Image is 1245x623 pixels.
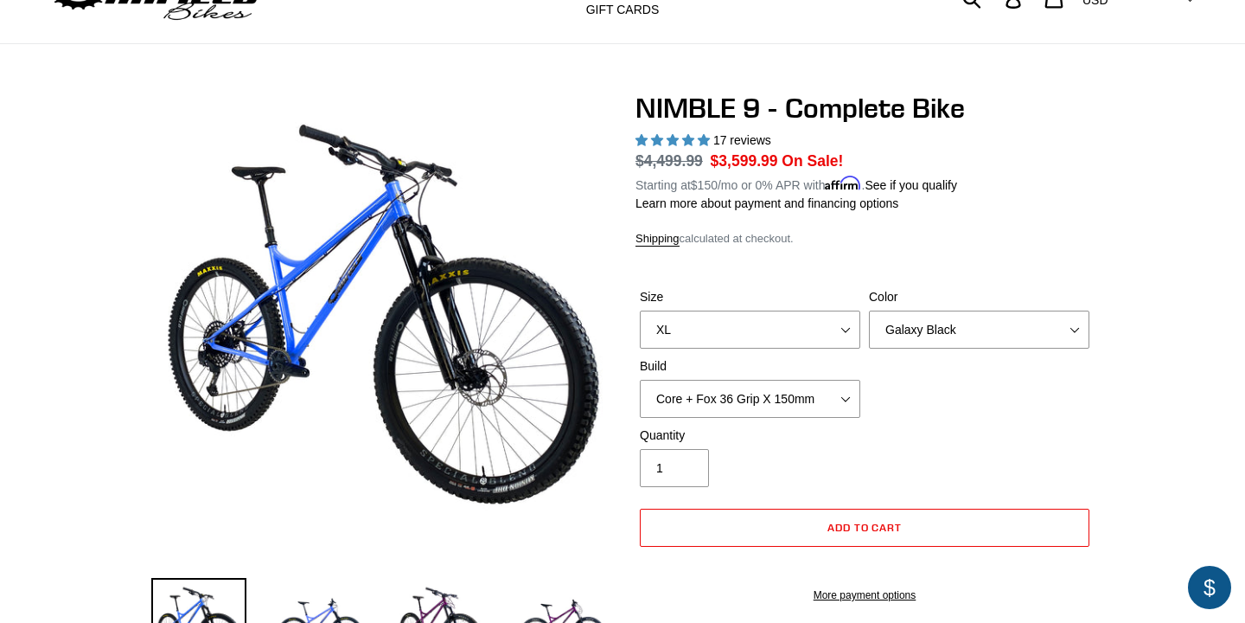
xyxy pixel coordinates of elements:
[635,92,1094,125] h1: NIMBLE 9 - Complete Bike
[691,178,718,192] span: $150
[711,152,778,170] span: $3,599.99
[635,196,898,210] a: Learn more about payment and financing options
[635,152,703,170] s: $4,499.99
[635,172,957,195] p: Starting at /mo or 0% APR with .
[635,232,680,247] a: Shipping
[640,509,1089,547] button: Add to cart
[782,150,843,172] span: On Sale!
[635,133,713,147] span: 4.88 stars
[865,178,957,192] a: See if you qualify - Learn more about Affirm Financing (opens in modal)
[640,357,860,376] label: Build
[1188,566,1231,609] div: $
[825,176,861,190] span: Affirm
[640,427,860,445] label: Quantity
[713,133,771,147] span: 17 reviews
[635,230,1094,247] div: calculated at checkout.
[640,588,1089,603] a: More payment options
[869,288,1089,306] label: Color
[586,3,660,17] span: GIFT CARDS
[827,521,903,534] span: Add to cart
[640,288,860,306] label: Size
